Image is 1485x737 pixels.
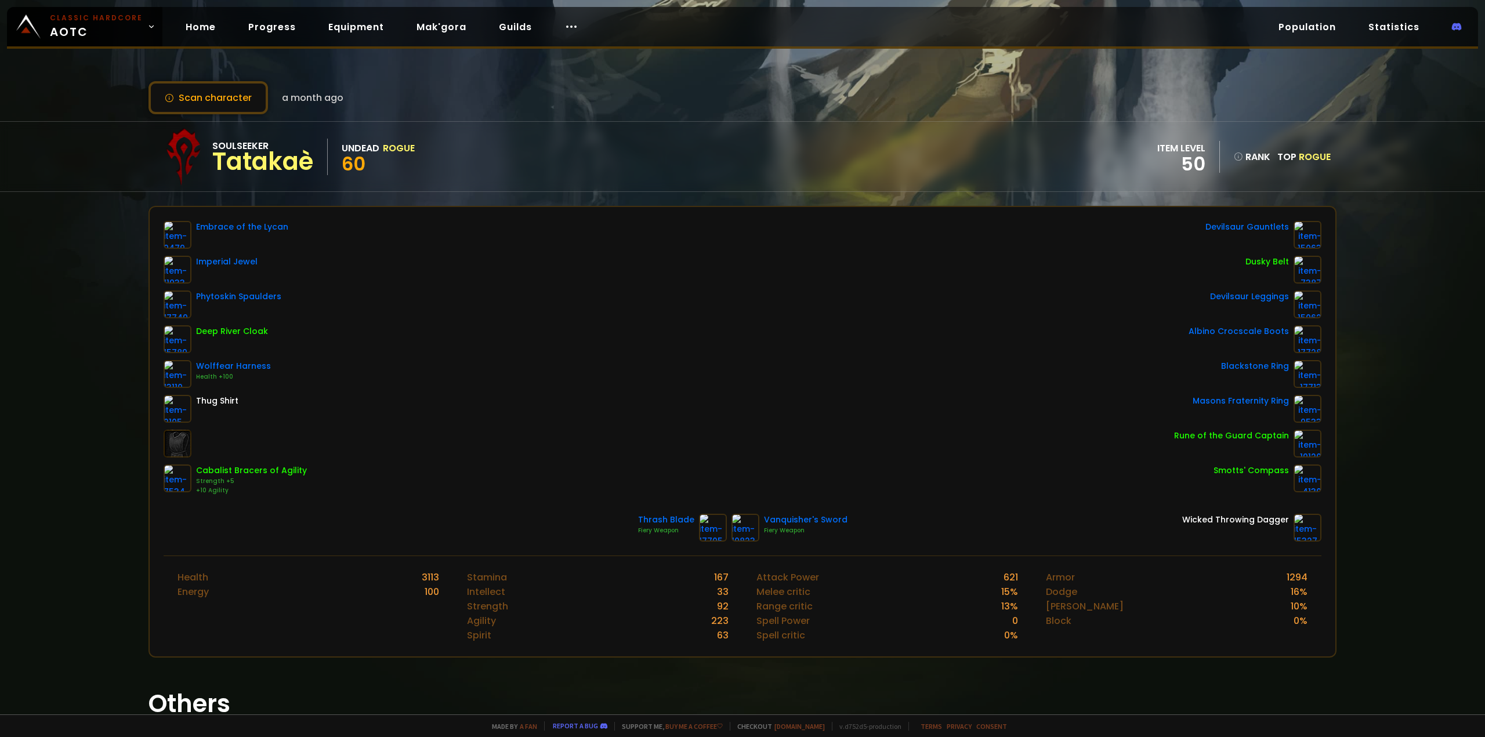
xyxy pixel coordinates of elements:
[717,584,729,599] div: 33
[467,628,491,642] div: Spirit
[1046,570,1075,584] div: Armor
[1046,613,1071,628] div: Block
[947,722,972,731] a: Privacy
[665,722,723,731] a: Buy me a coffee
[342,141,379,155] div: Undead
[282,90,343,105] span: a month ago
[1157,155,1205,173] div: 50
[756,599,813,613] div: Range critic
[1001,599,1018,613] div: 13 %
[196,325,268,337] div: Deep River Cloak
[976,722,1007,731] a: Consent
[383,141,415,155] div: Rogue
[764,514,847,526] div: Vanquisher's Sword
[1234,150,1270,164] div: rank
[196,372,271,382] div: Health +100
[164,325,191,353] img: item-15789
[212,153,313,170] div: Tatakaè
[176,15,225,39] a: Home
[148,685,1336,722] h1: Others
[756,613,810,628] div: Spell Power
[699,514,727,542] img: item-17705
[764,526,847,535] div: Fiery Weapon
[774,722,825,731] a: [DOMAIN_NAME]
[1193,395,1289,407] div: Masons Fraternity Ring
[467,613,496,628] div: Agility
[756,570,819,584] div: Attack Power
[1294,325,1321,353] img: item-17728
[178,584,209,599] div: Energy
[638,526,694,535] div: Fiery Weapon
[1291,599,1307,613] div: 10 %
[1299,150,1331,164] span: Rogue
[425,584,439,599] div: 100
[731,514,759,542] img: item-10823
[467,584,505,599] div: Intellect
[485,722,537,731] span: Made by
[1294,613,1307,628] div: 0 %
[638,514,694,526] div: Thrash Blade
[1294,514,1321,542] img: item-15327
[196,464,307,477] div: Cabalist Bracers of Agility
[1294,360,1321,388] img: item-17713
[1294,256,1321,284] img: item-7387
[1294,291,1321,318] img: item-15062
[1214,464,1289,477] div: Smotts' Compass
[730,722,825,731] span: Checkout
[196,477,307,486] div: Strength +5
[196,360,271,372] div: Wolffear Harness
[490,15,541,39] a: Guilds
[148,81,268,114] button: Scan character
[1245,256,1289,268] div: Dusky Belt
[467,570,507,584] div: Stamina
[196,256,258,268] div: Imperial Jewel
[614,722,723,731] span: Support me,
[1294,395,1321,423] img: item-9533
[1001,584,1018,599] div: 15 %
[1157,141,1205,155] div: item level
[1174,430,1289,442] div: Rune of the Guard Captain
[1205,221,1289,233] div: Devilsaur Gauntlets
[7,7,162,46] a: Classic HardcoreAOTC
[1046,599,1124,613] div: [PERSON_NAME]
[1012,613,1018,628] div: 0
[342,151,365,177] span: 60
[1004,570,1018,584] div: 621
[319,15,393,39] a: Equipment
[164,221,191,249] img: item-9479
[921,722,942,731] a: Terms
[1291,584,1307,599] div: 16 %
[1277,150,1331,164] div: Top
[1182,514,1289,526] div: Wicked Throwing Dagger
[196,395,238,407] div: Thug Shirt
[212,139,313,153] div: Soulseeker
[1359,15,1429,39] a: Statistics
[717,599,729,613] div: 92
[407,15,476,39] a: Mak'gora
[714,570,729,584] div: 167
[50,13,143,41] span: AOTC
[1294,464,1321,492] img: item-4130
[196,291,281,303] div: Phytoskin Spaulders
[756,584,810,599] div: Melee critic
[164,291,191,318] img: item-17749
[239,15,305,39] a: Progress
[196,221,288,233] div: Embrace of the Lycan
[178,570,208,584] div: Health
[1004,628,1018,642] div: 0 %
[1189,325,1289,337] div: Albino Crocscale Boots
[164,360,191,388] img: item-13110
[164,464,191,492] img: item-7534
[832,722,901,731] span: v. d752d5 - production
[520,722,537,731] a: a fan
[711,613,729,628] div: 223
[717,628,729,642] div: 63
[467,599,508,613] div: Strength
[164,256,191,284] img: item-11933
[1221,360,1289,372] div: Blackstone Ring
[1287,570,1307,584] div: 1294
[422,570,439,584] div: 3113
[756,628,805,642] div: Spell critic
[1294,430,1321,458] img: item-19120
[553,721,598,730] a: Report a bug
